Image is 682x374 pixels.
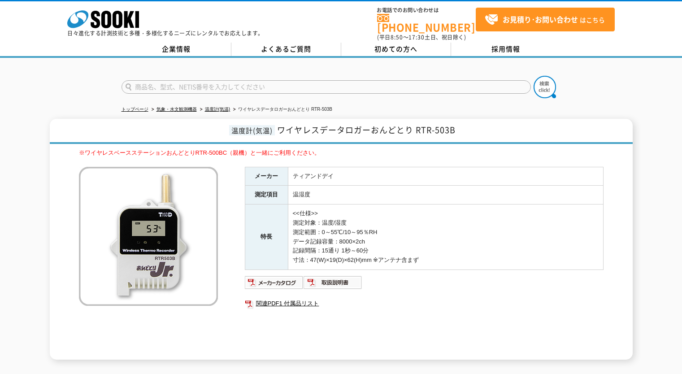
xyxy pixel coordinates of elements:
a: 採用情報 [451,43,561,56]
strong: お見積り･お問い合わせ [503,14,578,25]
a: お見積り･お問い合わせはこちら [476,8,615,31]
a: [PHONE_NUMBER] [377,14,476,32]
span: ワイヤレスデータロガーおんどとり RTR-503B [277,124,456,136]
a: 温度計(気温) [205,107,230,112]
span: (平日 ～ 土日、祝日除く) [377,33,466,41]
img: 取扱説明書 [304,275,362,290]
p: ※ワイヤレスベースステーションおんどとりRTR-500BC（親機）と一緒にご利用ください。 [79,148,604,158]
li: ワイヤレスデータロガーおんどとり RTR-503B [231,105,332,114]
span: お電話でのお問い合わせは [377,8,476,13]
img: ワイヤレスデータロガーおんどとり RTR-503B [79,167,218,306]
span: 温度計(気温) [229,125,275,135]
span: 初めての方へ [374,44,417,54]
p: 日々進化する計測技術と多種・多様化するニーズにレンタルでお応えします。 [67,30,264,36]
img: btn_search.png [534,76,556,98]
td: 温湿度 [288,186,603,204]
th: 測定項目 [245,186,288,204]
a: よくあるご質問 [231,43,341,56]
a: 関連PDF1 付属品リスト [245,298,604,309]
a: 取扱説明書 [304,281,362,288]
span: 17:30 [408,33,425,41]
th: 特長 [245,204,288,270]
th: メーカー [245,167,288,186]
input: 商品名、型式、NETIS番号を入力してください [122,80,531,94]
td: ティアンドデイ [288,167,603,186]
a: 初めての方へ [341,43,451,56]
a: トップページ [122,107,148,112]
span: 8:50 [391,33,403,41]
td: <<仕様>> 測定対象：温度/湿度 測定範囲：0～55℃/10～95％RH データ記録容量：8000×2ch 記録間隔：15通り 1秒～60分 寸法：47(W)×19(D)×62(H)mm ※ア... [288,204,603,270]
img: メーカーカタログ [245,275,304,290]
a: 気象・水文観測機器 [156,107,197,112]
a: 企業情報 [122,43,231,56]
a: メーカーカタログ [245,281,304,288]
span: はこちら [485,13,605,26]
